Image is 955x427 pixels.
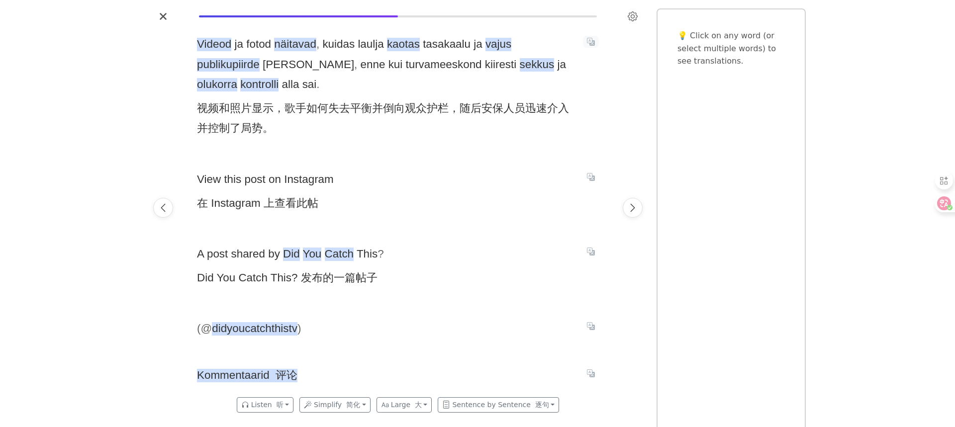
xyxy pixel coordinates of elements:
[378,248,383,260] span: ?
[583,320,599,332] button: Translate sentence
[199,15,597,17] div: Reading progress
[485,58,516,72] span: kiiresti
[235,38,243,51] span: ja
[282,78,299,91] span: alla
[535,401,549,409] font: 逐句
[423,38,471,51] span: tasakaalu
[583,367,599,379] button: Translate sentence
[197,271,378,284] font: Did You Catch This? 发布的一篇帖子
[197,102,569,134] font: 视频和照片显示，歌手如何失去平衡并倒向观众护栏，随后安保人员迅速介入并控制了局势。
[244,173,265,186] span: post
[268,248,280,261] span: by
[231,248,265,261] span: shared
[405,58,481,72] span: turvameeskond
[303,248,322,261] span: You
[485,38,511,51] span: vajus
[415,401,422,409] font: 大
[520,58,555,72] span: sekkus
[269,173,281,186] span: on
[246,38,271,51] span: fotod
[274,38,316,51] span: näitavad
[377,397,432,413] button: Large 大
[297,322,301,335] span: )
[583,36,599,48] button: Translate sentence
[197,197,318,209] font: 在 Instagram 上查看此帖
[212,322,297,336] span: didyoucatchthistv
[358,38,383,51] span: laulja
[322,38,355,51] span: kuidas
[277,401,284,409] font: 听
[197,248,204,261] span: A
[357,248,378,261] span: This
[299,397,371,413] button: Simplify 简化
[346,401,360,409] font: 简化
[316,78,319,90] span: .
[583,171,599,182] button: Translate sentence
[361,58,385,72] span: enne
[623,198,643,218] button: Next page
[284,173,334,186] span: Instagram
[200,322,212,335] span: @
[224,173,241,186] span: this
[583,246,599,257] button: Translate sentence
[316,38,319,50] span: ,
[197,58,260,72] span: publikupiirde
[388,58,403,72] span: kui
[207,248,228,261] span: post
[155,8,171,24] button: Close
[197,369,297,382] span: Kommentaarid
[197,322,200,335] span: (
[325,248,354,261] span: Catch
[283,248,300,261] span: Did
[677,29,785,68] p: 💡 Click on any word (or select multiple words) to see translations.
[197,38,231,51] span: Videod
[276,369,297,381] font: 评论
[474,38,482,51] span: ja
[240,78,279,91] span: kontrolli
[302,78,317,91] span: sai
[438,397,559,413] button: Sentence by Sentence 逐句
[387,38,420,51] span: kaotas
[354,58,357,71] span: ,
[197,173,221,186] span: View
[153,198,173,218] button: Previous page
[237,397,293,413] button: Listen 听
[197,78,237,91] span: olukorra
[625,8,641,24] button: Settings
[263,58,354,72] span: [PERSON_NAME]
[557,58,566,72] span: ja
